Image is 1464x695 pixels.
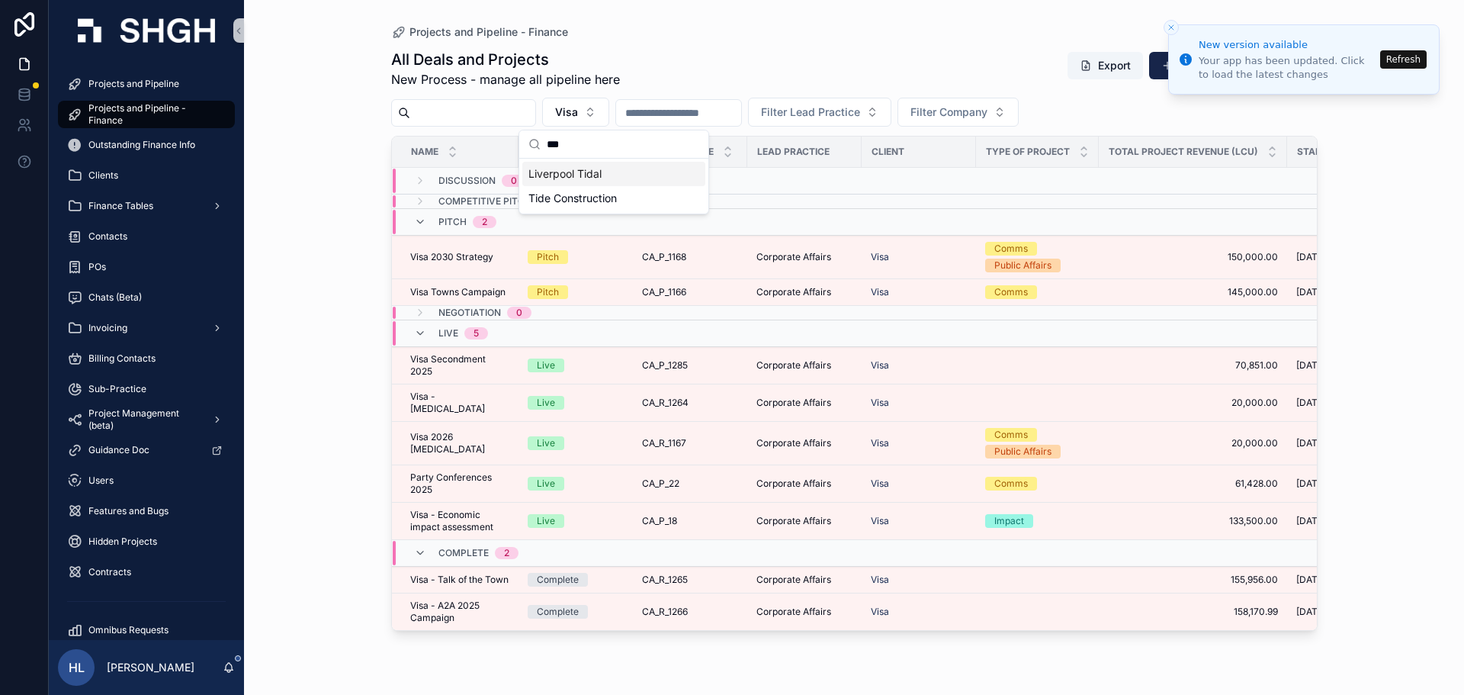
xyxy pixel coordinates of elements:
[1296,515,1392,527] a: [DATE]
[88,383,146,395] span: Sub-Practice
[410,286,506,298] span: Visa Towns Campaign
[1296,286,1392,298] a: [DATE]
[756,478,852,490] a: Corporate Affairs
[511,175,517,187] div: 0
[519,159,708,214] div: Suggestions
[438,216,467,228] span: Pitch
[1296,437,1392,449] a: [DATE]
[756,574,852,586] a: Corporate Affairs
[537,396,555,410] div: Live
[871,515,889,527] span: Visa
[1296,437,1326,449] span: [DATE]
[58,528,235,555] a: Hidden Projects
[756,251,852,263] a: Corporate Affairs
[871,574,889,586] a: Visa
[871,286,889,298] span: Visa
[49,61,244,640] div: scrollable content
[410,431,509,455] span: Visa 2026 [MEDICAL_DATA]
[756,478,831,490] span: Corporate Affairs
[871,478,889,490] a: Visa
[516,307,522,319] div: 0
[1296,286,1326,298] span: [DATE]
[555,105,578,120] span: Visa
[410,391,509,415] a: Visa - [MEDICAL_DATA]
[391,24,568,40] a: Projects and Pipeline - Finance
[871,397,889,409] a: Visa
[1067,52,1143,79] button: Export
[871,606,889,618] a: Visa
[994,445,1051,459] div: Public Affairs
[871,437,889,449] a: Visa
[537,436,555,450] div: Live
[537,605,579,619] div: Complete
[78,18,215,43] img: App logo
[1296,606,1326,618] span: [DATE]
[642,574,688,586] span: CA_R_1265
[871,359,967,372] a: Visa
[994,428,1028,442] div: Comms
[994,477,1028,491] div: Comms
[756,359,852,372] a: Corporate Affairs
[58,497,235,525] a: Features and Bugs
[642,606,738,618] a: CA_R_1266
[872,146,904,158] span: Client
[410,353,509,378] a: Visa Secondment 2025
[756,515,831,527] span: Corporate Affairs
[642,359,688,372] span: CA_P_1285
[528,191,617,206] span: Tide Construction
[1149,52,1318,79] button: Add New Deal or Project
[756,397,831,409] span: Corporate Affairs
[1296,574,1392,586] a: [DATE]
[871,359,889,372] span: Visa
[642,437,686,449] span: CA_R_1167
[985,514,1090,528] a: Impact
[1296,397,1326,409] span: [DATE]
[1108,515,1278,527] span: 133,500.00
[642,478,679,490] span: CA_P_22
[1296,478,1326,490] span: [DATE]
[642,515,677,527] span: CA_P_18
[410,574,509,586] a: Visa - Talk of the Town
[410,600,509,624] span: Visa - A2A 2025 Campaign
[88,261,106,273] span: POs
[1108,359,1278,372] a: 70,851.00
[438,547,489,559] span: Complete
[1199,54,1376,82] div: Your app has been updated. Click to load the latest changes
[748,98,891,127] button: Select Button
[537,250,559,264] div: Pitch
[756,286,852,298] a: Corporate Affairs
[1296,359,1326,372] span: [DATE]
[410,509,509,533] a: Visa - Economic impact assessment
[871,286,967,298] a: Visa
[1108,478,1278,490] a: 61,428.00
[58,467,235,494] a: Users
[756,437,852,449] a: Corporate Affairs
[537,573,579,587] div: Complete
[1108,574,1278,586] span: 155,956.00
[58,436,235,464] a: Guidance Doc
[642,286,738,298] a: CA_P_1166
[1108,437,1278,449] a: 20,000.00
[58,162,235,189] a: Clients
[642,397,738,409] a: CA_R_1264
[756,286,831,298] span: Corporate Affairs
[1296,359,1392,372] a: [DATE]
[871,606,967,618] a: Visa
[1108,397,1278,409] a: 20,000.00
[88,291,142,304] span: Chats (Beta)
[410,574,509,586] span: Visa - Talk of the Town
[756,574,831,586] span: Corporate Affairs
[410,471,509,496] a: Party Conferences 2025
[88,139,195,151] span: Outstanding Finance Info
[438,307,501,319] span: Negotiation
[985,242,1090,272] a: CommsPublic Affairs
[410,286,509,298] a: Visa Towns Campaign
[1199,37,1376,53] div: New version available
